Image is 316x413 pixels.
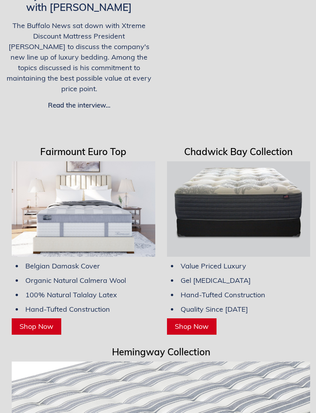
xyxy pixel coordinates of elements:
[175,322,209,331] span: Shop Now
[12,162,155,257] img: Chittenden & Eastman Luxury Hand Built Mattresses
[112,346,210,358] span: Hemingway Collection
[181,291,265,300] span: Hand-Tufted Construction
[167,319,217,335] a: Shop Now
[181,305,248,314] span: Quality Since [DATE]
[25,305,110,314] span: Hand-Tufted Construction
[12,319,61,335] a: Shop Now
[25,262,100,271] span: Belgian Damask Cover
[25,276,126,285] span: Organic Natural Calmera Wool
[48,101,110,109] a: Read the interview...
[181,276,251,285] span: Gel [MEDICAL_DATA]
[184,146,293,158] span: Chadwick Bay Collection
[181,262,246,271] span: Value Priced Luxury
[6,21,152,94] p: The Buffalo News sat down with Xtreme Discount Mattress President [PERSON_NAME] to discuss the co...
[167,162,311,257] img: Chadwick Bay Luxury Hand Tufted Mattresses
[25,291,117,300] span: 100% Natural Talalay Latex
[40,146,126,158] span: Fairmount Euro Top
[20,322,53,331] span: Shop Now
